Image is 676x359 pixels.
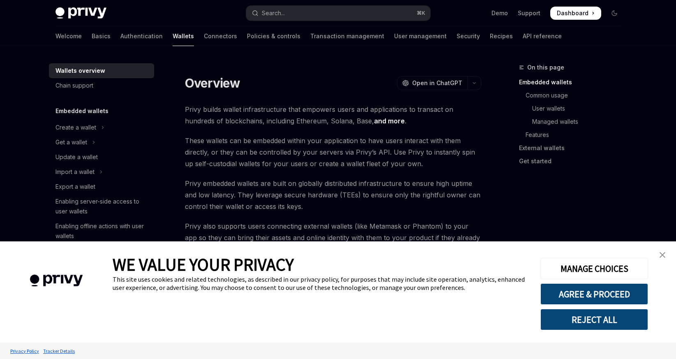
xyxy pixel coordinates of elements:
div: Enabling server-side access to user wallets [55,197,149,216]
a: Authentication [120,26,163,46]
div: Create a wallet [55,123,96,132]
a: Connectors [204,26,237,46]
button: Toggle Import a wallet section [49,164,154,179]
a: Basics [92,26,111,46]
button: REJECT ALL [540,309,648,330]
button: Toggle dark mode [608,7,621,20]
span: WE VALUE YOUR PRIVACY [113,254,294,275]
button: Open search [246,6,430,21]
button: AGREE & PROCEED [540,283,648,305]
div: Enabling offline actions with user wallets [55,221,149,241]
a: Policies & controls [247,26,300,46]
div: Wallets overview [55,66,105,76]
h5: Embedded wallets [55,106,108,116]
span: Privy builds wallet infrastructure that empowers users and applications to transact on hundreds o... [185,104,481,127]
a: Embedded wallets [519,76,628,89]
a: Enabling server-side access to user wallets [49,194,154,219]
div: Export a wallet [55,182,95,192]
a: Update a wallet [49,150,154,164]
a: Dashboard [550,7,601,20]
img: company logo [12,263,100,299]
a: Support [518,9,540,17]
div: Search... [262,8,285,18]
span: Open in ChatGPT [412,79,462,87]
a: Features [519,128,628,141]
img: dark logo [55,7,106,19]
a: Transaction management [310,26,384,46]
a: Common usage [519,89,628,102]
a: Welcome [55,26,82,46]
a: Security [457,26,480,46]
div: This site uses cookies and related technologies, as described in our privacy policy, for purposes... [113,275,528,292]
button: Toggle Get a wallet section [49,135,154,150]
span: Privy also supports users connecting external wallets (like Metamask or Phantom) to your app so t... [185,220,481,255]
div: Import a wallet [55,167,95,177]
span: Privy embedded wallets are built on globally distributed infrastructure to ensure high uptime and... [185,178,481,212]
span: These wallets can be embedded within your application to have users interact with them directly, ... [185,135,481,169]
span: ⌘ K [417,10,425,16]
a: API reference [523,26,562,46]
a: User wallets [519,102,628,115]
a: Privacy Policy [8,344,41,358]
div: Get a wallet [55,137,87,147]
a: Wallets [173,26,194,46]
a: External wallets [519,141,628,155]
a: and more [374,117,405,125]
div: Update a wallet [55,152,98,162]
button: Toggle Create a wallet section [49,120,154,135]
a: User management [394,26,447,46]
a: Get started [519,155,628,168]
span: On this page [527,63,564,72]
a: Demo [491,9,508,17]
div: Chain support [55,81,93,90]
a: Recipes [490,26,513,46]
img: close banner [660,252,665,258]
button: Open in ChatGPT [397,76,467,90]
h1: Overview [185,76,240,90]
a: Wallets overview [49,63,154,78]
a: Chain support [49,78,154,93]
a: Enabling offline actions with user wallets [49,219,154,243]
a: close banner [654,247,671,263]
a: Export a wallet [49,179,154,194]
a: Managed wallets [519,115,628,128]
button: MANAGE CHOICES [540,258,648,279]
a: Tracker Details [41,344,77,358]
span: Dashboard [557,9,588,17]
